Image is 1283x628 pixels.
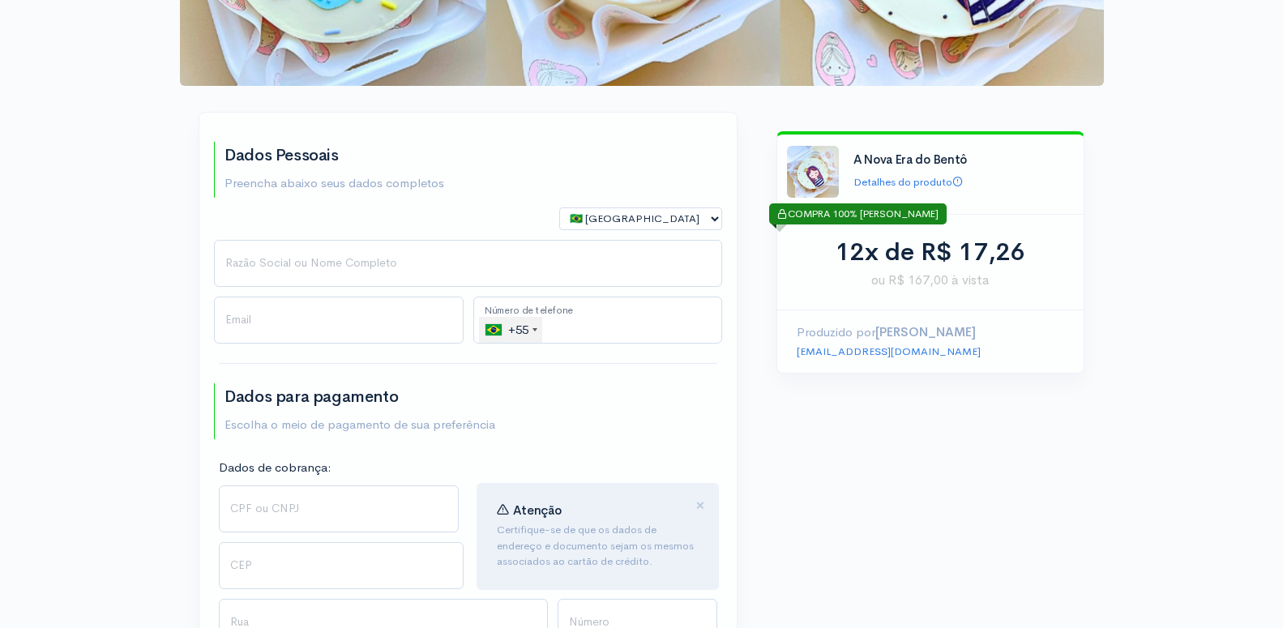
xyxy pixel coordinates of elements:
[214,240,722,287] input: Nome Completo
[219,542,464,589] input: CEP
[797,344,981,358] a: [EMAIL_ADDRESS][DOMAIN_NAME]
[797,234,1064,271] div: 12x de R$ 17,26
[695,493,705,517] span: ×
[853,175,963,189] a: Detalhes do produto
[497,503,699,518] h4: Atenção
[225,174,444,193] p: Preencha abaixo seus dados completos
[225,147,444,164] h2: Dados Pessoais
[219,459,331,477] label: Dados de cobrança:
[695,497,705,515] button: Close
[797,271,1064,290] span: ou R$ 167,00 à vista
[225,416,495,434] p: Escolha o meio de pagamento de sua preferência
[485,317,542,343] div: +55
[219,485,459,532] input: CPF ou CNPJ
[225,388,495,406] h2: Dados para pagamento
[853,153,1069,167] h4: A Nova Era do Bentô
[214,297,464,344] input: Email
[787,146,839,198] img: %C3%8Dcone%20Creatorsland.jpg
[479,317,542,343] div: Brazil (Brasil): +55
[875,324,976,340] strong: [PERSON_NAME]
[769,203,947,224] div: COMPRA 100% [PERSON_NAME]
[497,522,699,570] p: Certifique-se de que os dados de endereço e documento sejam os mesmos associados ao cartão de cré...
[797,323,1064,342] p: Produzido por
